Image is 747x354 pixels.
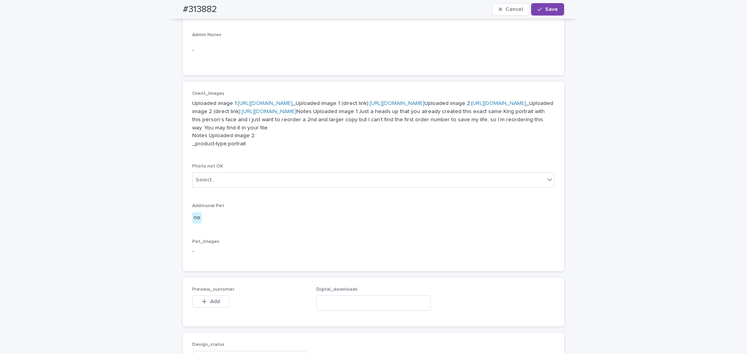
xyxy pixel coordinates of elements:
p: - [192,248,555,256]
span: Save [545,7,558,12]
span: Additional Pet [192,204,224,208]
span: Photo not OK [192,164,223,169]
span: Digital_downloads [316,287,358,292]
p: Uploaded image 1: _Uploaded image 1 (direct link): Uploaded image 2: _Uploaded image 2 (direct li... [192,99,555,148]
div: Select... [196,176,215,184]
div: no [192,212,202,223]
button: Add [192,295,230,308]
a: [URL][DOMAIN_NAME] [370,101,424,106]
span: Pet_Images [192,239,219,244]
span: Admin Notes [192,33,221,37]
a: [URL][DOMAIN_NAME] [238,101,293,106]
a: [URL][DOMAIN_NAME] [471,101,526,106]
a: [URL][DOMAIN_NAME] [242,109,296,114]
span: Preview_customer [192,287,234,292]
span: Cancel [505,7,523,12]
p: - [192,46,555,54]
h2: #313882 [183,4,217,15]
span: Client_Images [192,91,224,96]
span: Design_status [192,342,224,347]
button: Cancel [492,3,530,16]
button: Save [531,3,564,16]
span: Add [210,299,220,304]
